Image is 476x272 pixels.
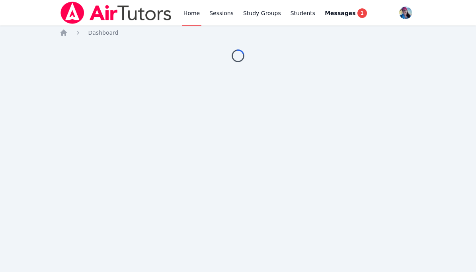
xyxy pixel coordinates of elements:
a: Dashboard [88,29,119,37]
span: Messages [325,9,355,17]
img: Air Tutors [60,2,172,24]
span: Dashboard [88,30,119,36]
span: 1 [357,8,367,18]
nav: Breadcrumb [60,29,417,37]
